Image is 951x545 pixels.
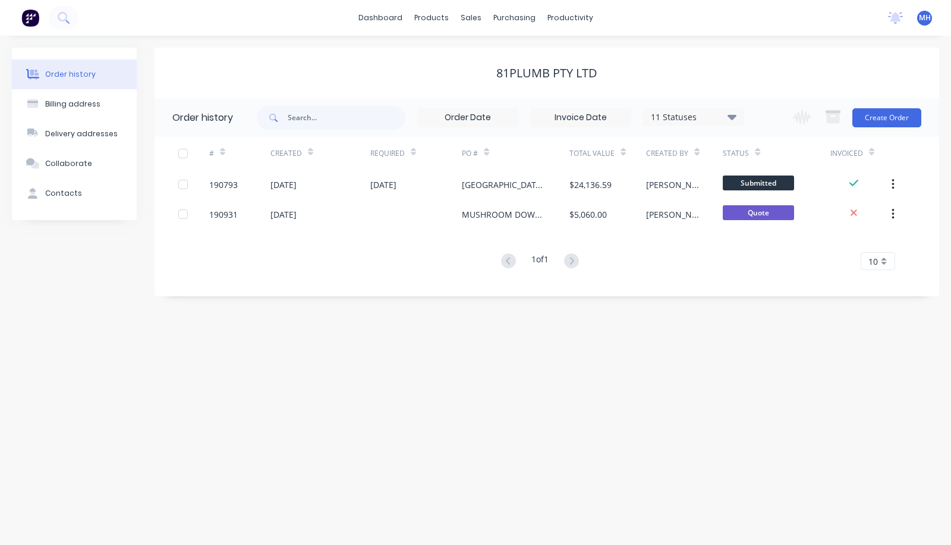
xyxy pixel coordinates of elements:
button: Delivery addresses [12,119,137,149]
div: Total Value [569,137,646,170]
div: [PERSON_NAME] [646,178,699,191]
div: 81PLUMB PTY LTD [496,66,597,80]
button: Order history [12,59,137,89]
div: sales [455,9,487,27]
div: [DATE] [370,178,396,191]
div: [GEOGRAPHIC_DATA] CAMPUS [462,178,546,191]
input: Invoice Date [531,109,631,127]
div: Created By [646,148,688,159]
div: PO # [462,137,569,170]
div: Created By [646,137,723,170]
div: # [209,137,270,170]
div: Required [370,137,462,170]
div: # [209,148,214,159]
span: MH [919,12,931,23]
div: Billing address [45,99,100,109]
div: Contacts [45,188,82,199]
span: Submitted [723,176,794,190]
div: Invoiced [830,137,892,170]
div: [DATE] [270,208,297,221]
div: Created [270,137,370,170]
input: Order Date [418,109,518,127]
div: productivity [541,9,599,27]
div: 1 of 1 [531,253,549,270]
div: Collaborate [45,158,92,169]
div: 190793 [209,178,238,191]
div: 190931 [209,208,238,221]
div: Invoiced [830,148,863,159]
div: [DATE] [270,178,297,191]
span: Quote [723,205,794,220]
div: Order history [45,69,96,80]
div: MUSHROOM DOWNPIPE [462,208,546,221]
div: Total Value [569,148,615,159]
button: Collaborate [12,149,137,178]
div: Status [723,148,749,159]
div: Created [270,148,302,159]
div: [PERSON_NAME] [646,208,699,221]
div: PO # [462,148,478,159]
div: $5,060.00 [569,208,607,221]
button: Billing address [12,89,137,119]
span: 10 [868,255,878,268]
div: Order history [172,111,233,125]
input: Search... [288,106,405,130]
div: Required [370,148,405,159]
a: dashboard [352,9,408,27]
div: products [408,9,455,27]
div: Delivery addresses [45,129,118,139]
div: 11 Statuses [644,111,744,124]
button: Contacts [12,178,137,208]
div: Status [723,137,830,170]
div: purchasing [487,9,541,27]
button: Create Order [852,108,921,127]
div: $24,136.59 [569,178,612,191]
img: Factory [21,9,39,27]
